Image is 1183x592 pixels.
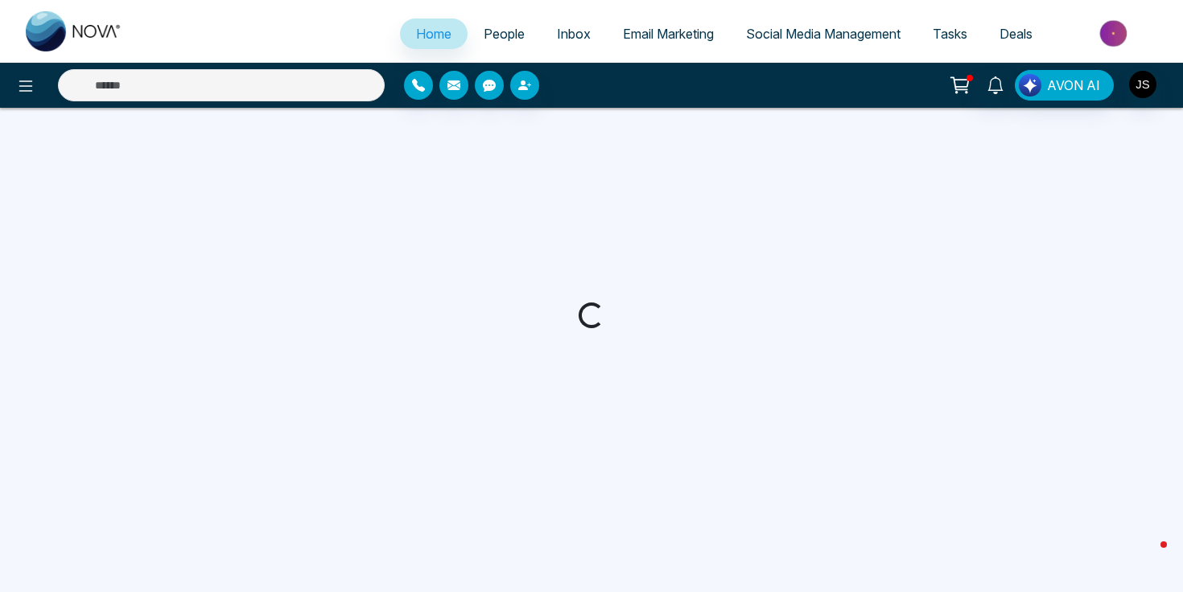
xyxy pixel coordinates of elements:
[541,18,607,49] a: Inbox
[933,26,967,42] span: Tasks
[484,26,525,42] span: People
[917,18,983,49] a: Tasks
[1129,71,1156,98] img: User Avatar
[557,26,591,42] span: Inbox
[1000,26,1033,42] span: Deals
[746,26,901,42] span: Social Media Management
[1128,537,1167,576] iframe: Intercom live chat
[983,18,1049,49] a: Deals
[1047,76,1100,95] span: AVON AI
[730,18,917,49] a: Social Media Management
[468,18,541,49] a: People
[1015,70,1114,101] button: AVON AI
[416,26,451,42] span: Home
[1057,15,1173,51] img: Market-place.gif
[1019,74,1041,97] img: Lead Flow
[400,18,468,49] a: Home
[26,11,122,51] img: Nova CRM Logo
[623,26,714,42] span: Email Marketing
[607,18,730,49] a: Email Marketing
